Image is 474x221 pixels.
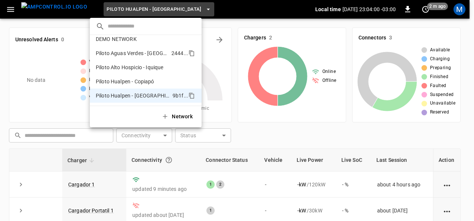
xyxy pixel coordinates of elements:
[96,78,171,85] p: Piloto Hualpen - Copiapó
[96,49,168,57] p: Piloto Aguas Verdes - [GEOGRAPHIC_DATA]
[188,49,196,58] div: copy
[96,64,170,71] p: Piloto Alto Hospicio - Iquique
[96,35,168,43] p: DEMO NETWORK
[96,92,170,99] p: Piloto Hualpen - [GEOGRAPHIC_DATA]
[157,109,199,124] button: Network
[188,91,196,100] div: copy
